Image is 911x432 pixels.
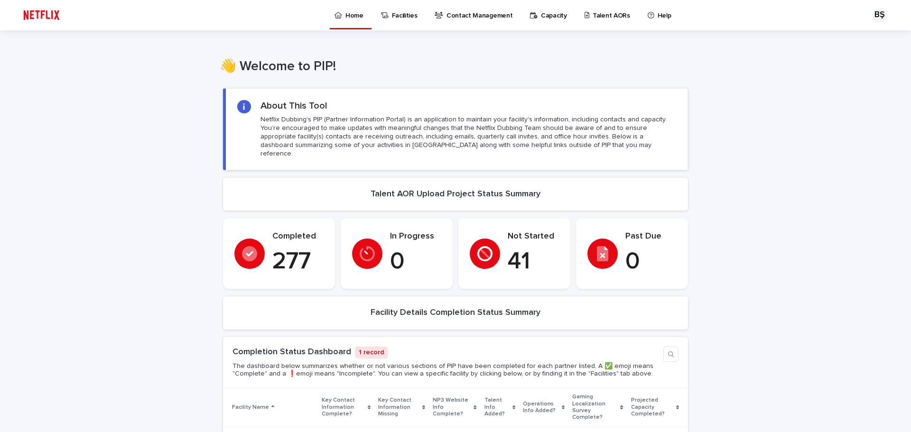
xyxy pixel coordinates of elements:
[508,248,559,276] p: 41
[625,231,677,242] p: Past Due
[355,347,388,358] p: 1 record
[484,395,510,419] p: Talent Info Added?
[371,189,540,200] h2: Talent AOR Upload Project Status Summary
[19,6,64,25] img: ifQbXi3ZQGMSEF7WDB7W
[232,348,351,356] a: Completion Status Dashboard
[260,100,327,111] h2: About This Tool
[371,308,540,318] h2: Facility Details Completion Status Summary
[872,8,887,23] div: BŞ
[625,248,677,276] p: 0
[232,362,660,378] p: The dashboard below summarizes whether or not various sections of PIP have been completed for eac...
[572,392,618,423] p: Gaming Localization Survey Complete?
[378,395,420,419] p: Key Contact Information Missing
[390,231,441,242] p: In Progress
[631,395,674,419] p: Projected Capacity Completed?
[272,231,324,242] p: Completed
[322,395,365,419] p: Key Contact Information Complete?
[272,248,324,276] p: 277
[220,59,685,75] h1: 👋 Welcome to PIP!
[433,395,471,419] p: NP3 Website Info Complete?
[260,115,676,158] p: Netflix Dubbing's PIP (Partner Information Portal) is an application to maintain your facility's ...
[508,231,559,242] p: Not Started
[523,399,559,416] p: Operations Info Added?
[390,248,441,276] p: 0
[232,402,269,413] p: Facility Name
